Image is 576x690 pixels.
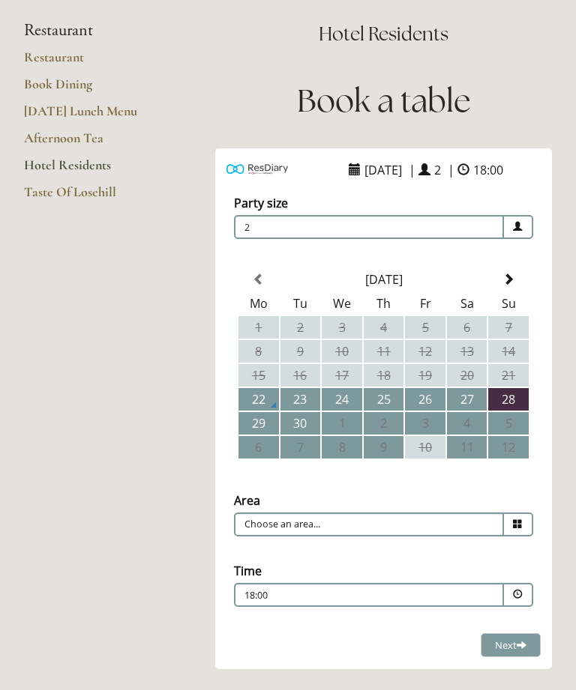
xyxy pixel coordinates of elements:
[364,364,404,387] td: 18
[447,340,487,363] td: 13
[280,364,321,387] td: 16
[24,157,167,184] a: Hotel Residents
[488,412,529,435] td: 5
[502,273,514,285] span: Next Month
[280,412,321,435] td: 30
[405,412,445,435] td: 3
[280,316,321,339] td: 2
[447,316,487,339] td: 6
[215,21,552,47] h2: Hotel Residents
[448,162,454,178] span: |
[234,195,288,211] label: Party size
[447,292,487,315] th: Sa
[481,633,541,658] button: Next
[405,364,445,387] td: 19
[364,316,404,339] td: 4
[488,316,529,339] td: 7
[244,589,431,602] p: 18:00
[238,364,279,387] td: 15
[234,215,504,239] span: 2
[238,316,279,339] td: 1
[322,388,362,411] td: 24
[488,340,529,363] td: 14
[24,21,167,40] li: Restaurant
[488,388,529,411] td: 28
[322,316,362,339] td: 3
[447,388,487,411] td: 27
[280,268,487,291] th: Select Month
[215,79,552,123] h1: Book a table
[234,563,262,579] label: Time
[364,388,404,411] td: 25
[405,292,445,315] th: Fr
[280,340,321,363] td: 9
[488,436,529,459] td: 12
[24,103,167,130] a: [DATE] Lunch Menu
[280,292,321,315] th: Tu
[24,130,167,157] a: Afternoon Tea
[364,436,404,459] td: 9
[361,158,406,182] span: [DATE]
[409,162,415,178] span: |
[488,364,529,387] td: 21
[405,316,445,339] td: 5
[364,412,404,435] td: 2
[322,292,362,315] th: We
[364,292,404,315] th: Th
[24,49,167,76] a: Restaurant
[322,340,362,363] td: 10
[280,436,321,459] td: 7
[405,340,445,363] td: 12
[495,638,526,652] span: Next
[24,184,167,211] a: Taste Of Losehill
[24,76,167,103] a: Book Dining
[226,161,288,177] img: Powered by ResDiary
[238,388,279,411] td: 22
[322,436,362,459] td: 8
[280,388,321,411] td: 23
[322,364,362,387] td: 17
[405,388,445,411] td: 26
[447,364,487,387] td: 20
[238,292,279,315] th: Mo
[469,158,507,182] span: 18:00
[430,158,445,182] span: 2
[488,292,529,315] th: Su
[253,273,265,285] span: Previous Month
[364,340,404,363] td: 11
[322,412,362,435] td: 1
[238,412,279,435] td: 29
[238,436,279,459] td: 6
[234,492,260,509] label: Area
[405,436,445,459] td: 10
[447,412,487,435] td: 4
[238,340,279,363] td: 8
[447,436,487,459] td: 11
